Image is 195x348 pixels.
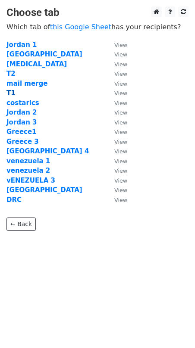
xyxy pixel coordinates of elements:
a: [GEOGRAPHIC_DATA] [6,186,82,194]
small: View [114,61,127,68]
small: View [114,51,127,58]
small: View [114,100,127,106]
a: [GEOGRAPHIC_DATA] 4 [6,147,89,155]
a: [MEDICAL_DATA] [6,60,67,68]
a: costarics [6,99,39,107]
a: View [106,138,127,146]
a: View [106,60,127,68]
a: View [106,157,127,165]
a: vENEZUELA 3 [6,177,55,184]
a: Jordan 2 [6,109,37,116]
h3: Choose tab [6,6,189,19]
small: View [114,148,127,155]
small: View [114,187,127,193]
a: View [106,177,127,184]
a: Jordan 3 [6,118,37,126]
a: ← Back [6,217,36,231]
small: View [114,139,127,145]
small: View [114,168,127,174]
a: Greece 3 [6,138,39,146]
p: Which tab of has your recipients? [6,22,189,31]
a: View [106,109,127,116]
a: View [106,80,127,87]
a: View [106,186,127,194]
a: View [106,70,127,78]
small: View [114,109,127,116]
a: T1 [6,89,16,97]
small: View [114,158,127,165]
a: Greece1 [6,128,37,136]
a: View [106,128,127,136]
a: View [106,118,127,126]
a: View [106,89,127,97]
small: View [114,42,127,48]
small: View [114,129,127,135]
small: View [114,90,127,96]
a: View [106,50,127,58]
a: venezuela 2 [6,167,50,174]
a: View [106,167,127,174]
a: View [106,196,127,204]
a: DRC [6,196,22,204]
small: View [114,81,127,87]
a: View [106,147,127,155]
a: View [106,41,127,49]
small: View [114,71,127,77]
small: View [114,119,127,126]
a: View [106,99,127,107]
a: T2 [6,70,16,78]
a: mail merge [6,80,47,87]
small: View [114,177,127,184]
a: this Google Sheet [50,23,111,31]
small: View [114,197,127,203]
a: venezuela 1 [6,157,50,165]
a: Jordan 1 [6,41,37,49]
a: [GEOGRAPHIC_DATA] [6,50,82,58]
